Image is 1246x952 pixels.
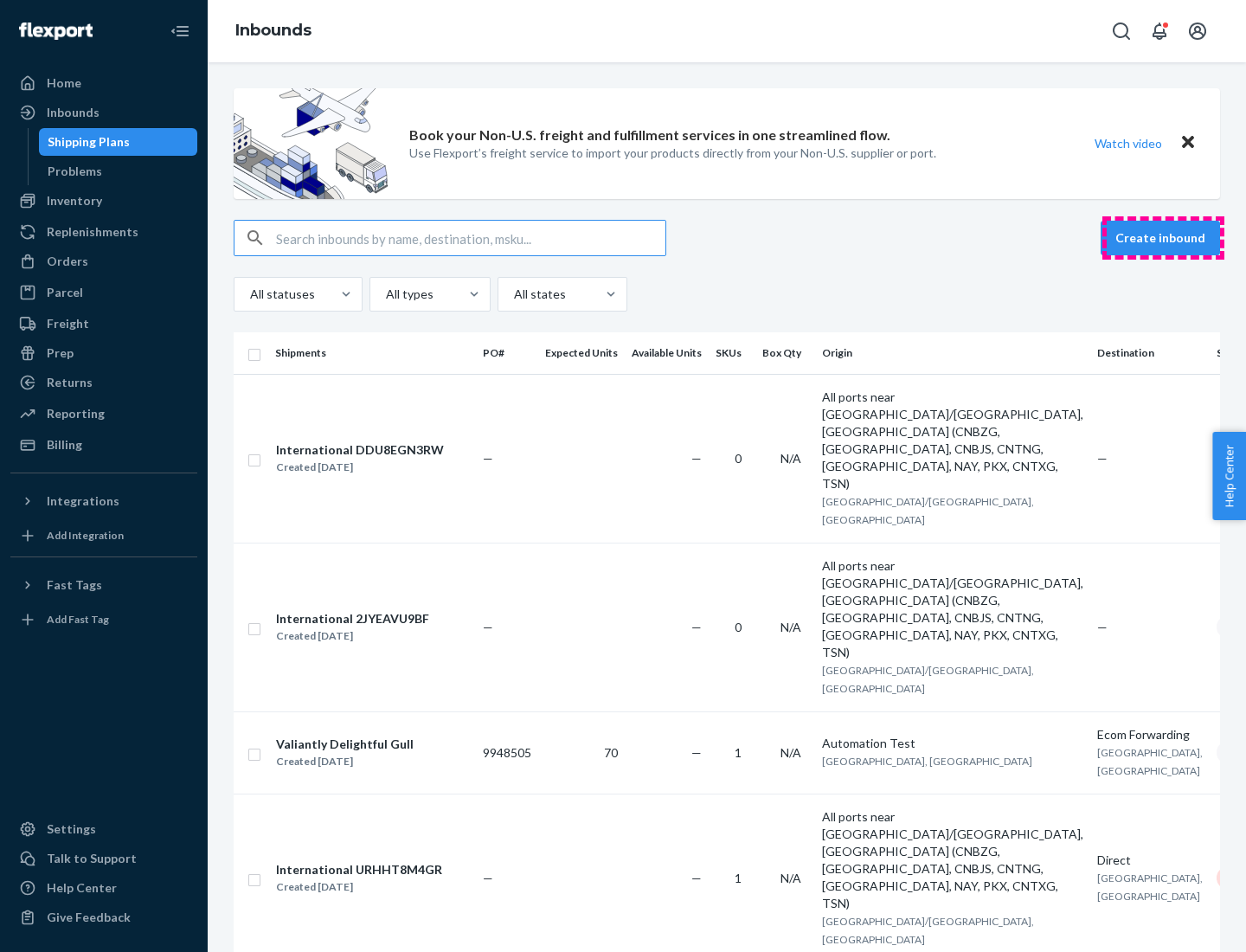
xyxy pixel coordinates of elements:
div: Add Fast Tag [47,612,109,627]
ol: breadcrumbs [222,6,325,56]
div: Talk to Support [47,850,137,867]
div: Created [DATE] [276,878,442,896]
div: Problems [48,163,102,180]
a: Replenishments [10,218,197,246]
div: Parcel [47,284,83,301]
div: Inventory [47,192,102,209]
a: Add Integration [10,522,197,550]
input: All states [512,286,514,303]
span: [GEOGRAPHIC_DATA], [GEOGRAPHIC_DATA] [822,755,1032,768]
button: Close Navigation [163,14,197,48]
div: Reporting [47,405,105,422]
a: Talk to Support [10,845,197,872]
th: Shipments [268,332,476,374]
span: — [691,620,702,634]
a: Inventory [10,187,197,215]
button: Open Search Box [1104,14,1139,48]
div: Integrations [47,492,119,510]
div: International 2JYEAVU9BF [276,610,429,627]
th: Box Qty [755,332,815,374]
a: Inbounds [10,99,197,126]
th: Expected Units [538,332,625,374]
span: N/A [780,451,801,466]
a: Add Fast Tag [10,606,197,634]
input: Search inbounds by name, destination, msku... [276,221,665,255]
div: Automation Test [822,735,1083,752]
p: Use Flexport’s freight service to import your products directly from your Non-U.S. supplier or port. [409,145,936,162]
span: N/A [780,871,801,885]
div: Give Feedback [47,909,131,926]
span: — [1097,451,1108,466]
span: N/A [780,745,801,760]
div: Created [DATE] [276,753,414,770]
button: Open account menu [1180,14,1215,48]
a: Problems [39,158,198,185]
span: 1 [735,871,742,885]
button: Give Feedback [10,904,197,931]
a: Returns [10,369,197,396]
div: Returns [47,374,93,391]
div: Home [47,74,81,92]
span: — [691,871,702,885]
div: Replenishments [47,223,138,241]
span: [GEOGRAPHIC_DATA], [GEOGRAPHIC_DATA] [1097,746,1203,777]
th: Available Units [625,332,709,374]
div: Help Center [47,879,117,897]
div: Valiantly Delightful Gull [276,736,414,753]
a: Home [10,69,197,97]
div: Prep [47,344,74,362]
div: Settings [47,820,96,838]
div: Created [DATE] [276,627,429,645]
a: Parcel [10,279,197,306]
span: [GEOGRAPHIC_DATA]/[GEOGRAPHIC_DATA], [GEOGRAPHIC_DATA] [822,915,1034,946]
div: Created [DATE] [276,459,444,476]
span: — [1097,620,1108,634]
th: Destination [1090,332,1210,374]
p: Book your Non-U.S. freight and fulfillment services in one streamlined flow. [409,125,890,145]
span: 0 [735,620,742,634]
span: 0 [735,451,742,466]
div: International URHHT8M4GR [276,861,442,878]
th: Origin [815,332,1090,374]
span: N/A [780,620,801,634]
th: PO# [476,332,538,374]
div: International DDU8EGN3RW [276,441,444,459]
input: All types [384,286,386,303]
a: Reporting [10,400,197,428]
span: 70 [604,745,618,760]
a: Settings [10,815,197,843]
span: [GEOGRAPHIC_DATA]/[GEOGRAPHIC_DATA], [GEOGRAPHIC_DATA] [822,495,1034,526]
th: SKUs [709,332,755,374]
div: Ecom Forwarding [1097,726,1203,743]
td: 9948505 [476,711,538,794]
div: Freight [47,315,89,332]
span: [GEOGRAPHIC_DATA]/[GEOGRAPHIC_DATA], [GEOGRAPHIC_DATA] [822,664,1034,695]
div: Add Integration [47,528,124,543]
button: Close [1177,131,1199,156]
img: Flexport logo [19,23,93,40]
button: Watch video [1083,131,1173,156]
div: Direct [1097,852,1203,869]
button: Create inbound [1101,221,1220,255]
a: Prep [10,339,197,367]
a: Freight [10,310,197,338]
div: All ports near [GEOGRAPHIC_DATA]/[GEOGRAPHIC_DATA], [GEOGRAPHIC_DATA] (CNBZG, [GEOGRAPHIC_DATA], ... [822,808,1083,912]
span: 1 [735,745,742,760]
a: Shipping Plans [39,128,198,156]
input: All statuses [248,286,250,303]
div: Orders [47,253,88,270]
a: Billing [10,431,197,459]
button: Fast Tags [10,571,197,599]
span: — [483,451,493,466]
span: — [483,871,493,885]
a: Help Center [10,874,197,902]
div: Fast Tags [47,576,102,594]
button: Open notifications [1142,14,1177,48]
button: Integrations [10,487,197,515]
div: Shipping Plans [48,133,130,151]
span: — [691,451,702,466]
div: All ports near [GEOGRAPHIC_DATA]/[GEOGRAPHIC_DATA], [GEOGRAPHIC_DATA] (CNBZG, [GEOGRAPHIC_DATA], ... [822,557,1083,661]
div: Billing [47,436,82,453]
button: Help Center [1212,432,1246,520]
